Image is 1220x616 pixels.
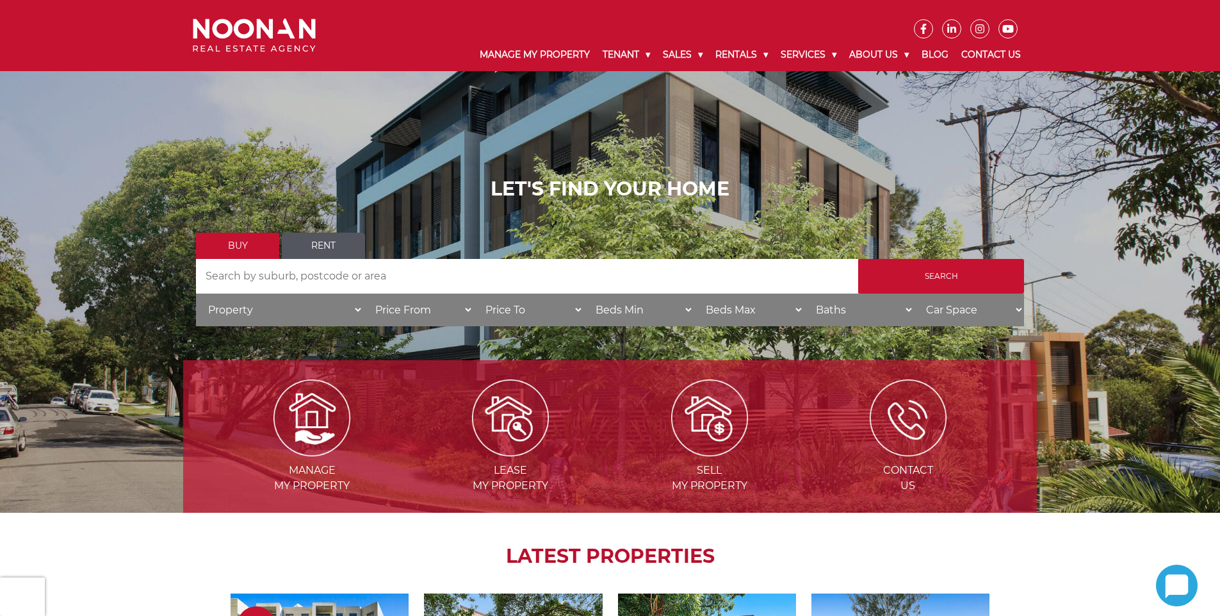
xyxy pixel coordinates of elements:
span: Manage my Property [214,463,410,494]
a: ICONS ContactUs [810,411,1006,492]
a: Services [774,38,843,71]
input: Search by suburb, postcode or area [196,259,858,294]
a: Contact Us [955,38,1027,71]
a: Blog [915,38,955,71]
a: Buy [196,233,279,259]
img: Lease my property [472,379,549,456]
a: About Us [843,38,915,71]
a: Rent [282,233,365,259]
h1: LET'S FIND YOUR HOME [196,178,1024,201]
span: Lease my Property [412,463,608,494]
img: ICONS [870,379,947,456]
img: Sell my property [671,379,748,456]
a: Manage my Property Managemy Property [214,411,410,492]
a: Manage My Property [473,38,596,71]
span: Contact Us [810,463,1006,494]
input: Search [858,259,1024,294]
h2: LATEST PROPERTIES [215,545,1005,568]
img: Manage my Property [273,379,350,456]
a: Rentals [709,38,774,71]
a: Tenant [596,38,656,71]
span: Sell my Property [612,463,808,494]
img: Noonan Real Estate Agency [193,19,316,53]
a: Sales [656,38,709,71]
a: Sell my property Sellmy Property [612,411,808,492]
a: Lease my property Leasemy Property [412,411,608,492]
